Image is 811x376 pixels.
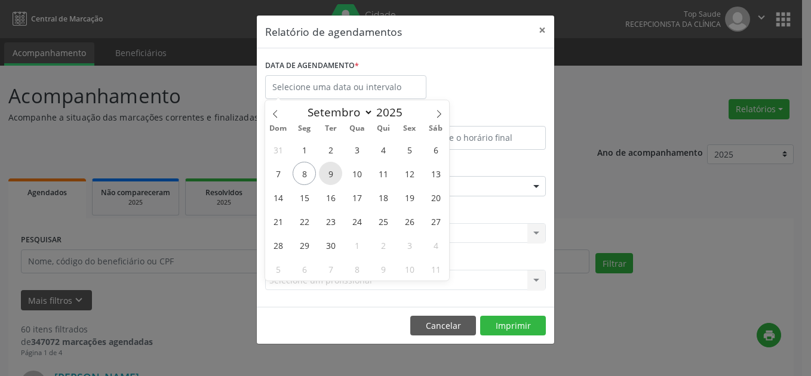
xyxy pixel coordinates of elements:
[265,24,402,39] h5: Relatório de agendamentos
[345,138,368,161] span: Setembro 3, 2025
[266,162,290,185] span: Setembro 7, 2025
[302,104,373,121] select: Month
[408,107,546,126] label: ATÉ
[265,125,291,132] span: Dom
[319,138,342,161] span: Setembro 2, 2025
[410,316,476,336] button: Cancelar
[265,75,426,99] input: Selecione uma data ou intervalo
[424,233,447,257] span: Outubro 4, 2025
[293,209,316,233] span: Setembro 22, 2025
[424,138,447,161] span: Setembro 6, 2025
[291,125,318,132] span: Seg
[398,138,421,161] span: Setembro 5, 2025
[371,162,395,185] span: Setembro 11, 2025
[371,233,395,257] span: Outubro 2, 2025
[371,186,395,209] span: Setembro 18, 2025
[398,233,421,257] span: Outubro 3, 2025
[398,209,421,233] span: Setembro 26, 2025
[530,16,554,45] button: Close
[424,162,447,185] span: Setembro 13, 2025
[266,257,290,281] span: Outubro 5, 2025
[371,257,395,281] span: Outubro 9, 2025
[293,138,316,161] span: Setembro 1, 2025
[424,257,447,281] span: Outubro 11, 2025
[424,186,447,209] span: Setembro 20, 2025
[319,233,342,257] span: Setembro 30, 2025
[318,125,344,132] span: Ter
[293,186,316,209] span: Setembro 15, 2025
[480,316,546,336] button: Imprimir
[345,257,368,281] span: Outubro 8, 2025
[319,186,342,209] span: Setembro 16, 2025
[319,257,342,281] span: Outubro 7, 2025
[266,209,290,233] span: Setembro 21, 2025
[293,257,316,281] span: Outubro 6, 2025
[319,209,342,233] span: Setembro 23, 2025
[344,125,370,132] span: Qua
[293,233,316,257] span: Setembro 29, 2025
[398,257,421,281] span: Outubro 10, 2025
[266,186,290,209] span: Setembro 14, 2025
[398,162,421,185] span: Setembro 12, 2025
[397,125,423,132] span: Sex
[371,138,395,161] span: Setembro 4, 2025
[345,162,368,185] span: Setembro 10, 2025
[345,209,368,233] span: Setembro 24, 2025
[371,209,395,233] span: Setembro 25, 2025
[424,209,447,233] span: Setembro 27, 2025
[266,233,290,257] span: Setembro 28, 2025
[370,125,397,132] span: Qui
[373,104,413,120] input: Year
[266,138,290,161] span: Agosto 31, 2025
[319,162,342,185] span: Setembro 9, 2025
[345,233,368,257] span: Outubro 1, 2025
[293,162,316,185] span: Setembro 8, 2025
[408,126,546,150] input: Selecione o horário final
[345,186,368,209] span: Setembro 17, 2025
[265,57,359,75] label: DATA DE AGENDAMENTO
[423,125,449,132] span: Sáb
[398,186,421,209] span: Setembro 19, 2025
